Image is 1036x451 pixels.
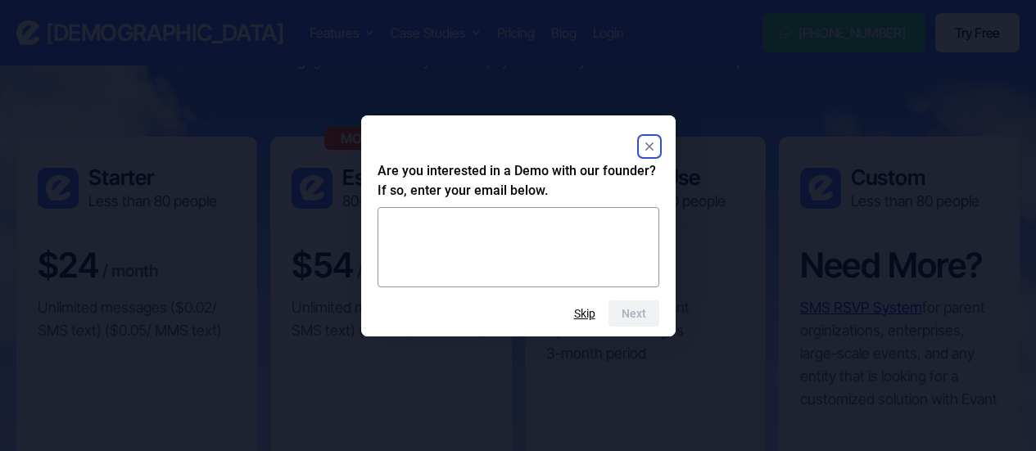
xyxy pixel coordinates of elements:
button: Next question [608,300,659,327]
textarea: Are you interested in a Demo with our founder? If so, enter your email below. [378,207,659,287]
h2: Are you interested in a Demo with our founder? If so, enter your email below. [378,161,659,201]
button: Close [640,137,659,156]
dialog: Are you interested in a Demo with our founder? If so, enter your email below. [361,115,676,336]
button: Skip [574,307,595,320]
